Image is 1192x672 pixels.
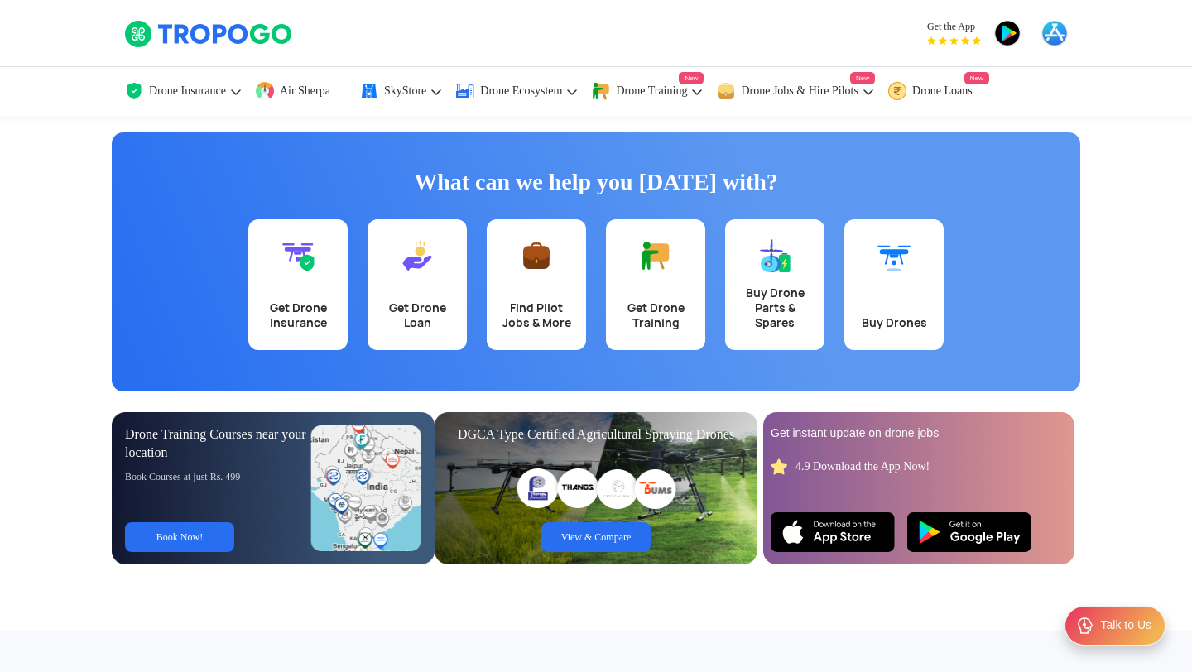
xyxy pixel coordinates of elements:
span: SkyStore [384,84,426,98]
div: Drone Training Courses near your location [125,425,312,462]
a: Drone Insurance [124,67,243,116]
img: appstore [1041,20,1068,46]
img: Get Drone Insurance [281,239,315,272]
img: Find Pilot Jobs & More [520,239,553,272]
a: Drone Ecosystem [455,67,579,116]
img: ic_Support.svg [1075,616,1095,636]
div: 4.9 Download the App Now! [795,458,930,474]
a: Get Drone Training [606,219,705,350]
a: Find Pilot Jobs & More [487,219,586,350]
span: Get the App [927,20,981,33]
div: Talk to Us [1101,617,1151,634]
a: Get Drone Insurance [248,219,348,350]
div: Get Drone Training [616,300,695,330]
div: Get Drone Loan [377,300,457,330]
img: Buy Drones [877,239,911,272]
span: Drone Ecosystem [480,84,562,98]
img: Ios [771,512,895,552]
span: Drone Training [616,84,687,98]
img: Buy Drone Parts & Spares [758,239,791,272]
h1: What can we help you [DATE] with? [124,166,1068,199]
span: New [964,72,989,84]
img: Playstore [907,512,1031,552]
img: Get Drone Training [639,239,672,272]
img: Get Drone Loan [401,239,434,272]
span: New [850,72,875,84]
span: Drone Insurance [149,84,226,98]
img: App Raking [927,36,981,45]
a: SkyStore [359,67,443,116]
a: Air Sherpa [255,67,347,116]
div: Get instant update on drone jobs [771,425,1067,442]
span: Drone Loans [912,84,973,98]
a: Drone TrainingNew [591,67,704,116]
a: Drone LoansNew [887,67,989,116]
div: Book Courses at just Rs. 499 [125,470,312,483]
a: Buy Drone Parts & Spares [725,219,824,350]
a: Drone Jobs & Hire PilotsNew [716,67,875,116]
div: Buy Drones [854,315,934,330]
span: New [679,72,704,84]
div: Get Drone Insurance [258,300,338,330]
img: TropoGo Logo [124,20,294,48]
div: Buy Drone Parts & Spares [735,286,815,330]
a: View & Compare [541,522,651,552]
span: Air Sherpa [280,84,330,98]
div: DGCA Type Certified Agricultural Spraying Drones [448,425,744,444]
a: Get Drone Loan [368,219,467,350]
div: Find Pilot Jobs & More [497,300,576,330]
img: star_rating [771,458,787,475]
a: Buy Drones [844,219,944,350]
img: playstore [994,20,1021,46]
a: Book Now! [125,522,234,552]
span: Drone Jobs & Hire Pilots [741,84,858,98]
